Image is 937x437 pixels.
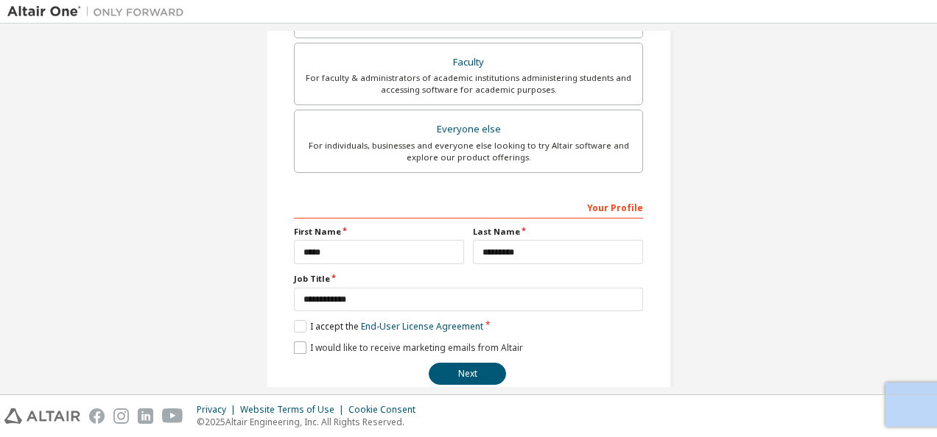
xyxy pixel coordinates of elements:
[303,52,634,73] div: Faculty
[197,404,240,416] div: Privacy
[162,408,183,424] img: youtube.svg
[294,226,464,238] label: First Name
[294,273,643,285] label: Job Title
[113,408,129,424] img: instagram.svg
[303,140,634,163] div: For individuals, businesses and everyone else looking to try Altair software and explore our prod...
[294,320,483,333] label: I accept the
[240,404,348,416] div: Website Terms of Use
[197,416,424,428] p: © 2025 Altair Engineering, Inc. All Rights Reserved.
[294,341,523,354] label: I would like to receive marketing emails from Altair
[294,195,643,218] div: Your Profile
[429,363,506,385] button: Next
[4,408,80,424] img: altair_logo.svg
[303,119,634,140] div: Everyone else
[7,4,192,19] img: Altair One
[348,404,424,416] div: Cookie Consent
[138,408,153,424] img: linkedin.svg
[361,320,483,333] a: End-User License Agreement
[303,72,634,96] div: For faculty & administrators of academic institutions administering students and accessing softwa...
[473,226,643,238] label: Last Name
[89,408,105,424] img: facebook.svg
